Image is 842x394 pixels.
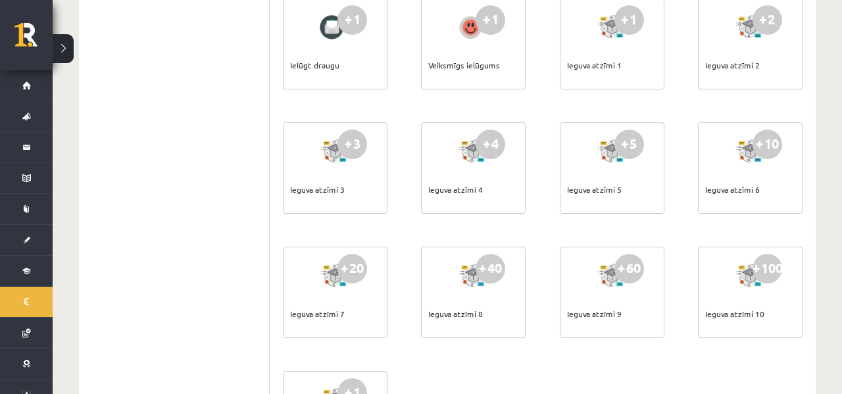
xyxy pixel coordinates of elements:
div: +2 [753,5,782,35]
div: Ieguva atzīmi 6 [705,166,760,212]
div: +4 [476,130,505,159]
div: +60 [614,254,644,283]
div: +1 [337,5,367,35]
div: +5 [614,130,644,159]
div: Ieguva atzīmi 8 [428,291,483,337]
div: Ieguva atzīmi 3 [290,166,345,212]
a: Rīgas 1. Tālmācības vidusskola [14,23,53,56]
div: Ieguva atzīmi 2 [705,42,760,88]
div: Ieguva atzīmi 1 [567,42,622,88]
div: +40 [476,254,505,283]
div: Ieguva atzīmi 9 [567,291,622,337]
div: Ielūgt draugu [290,42,339,88]
div: +100 [753,254,782,283]
div: +3 [337,130,367,159]
div: +1 [614,5,644,35]
div: +20 [337,254,367,283]
div: Ieguva atzīmi 4 [428,166,483,212]
div: +1 [476,5,505,35]
div: Veiksmīgs ielūgums [428,42,500,88]
div: +10 [753,130,782,159]
div: Ieguva atzīmi 7 [290,291,345,337]
div: Ieguva atzīmi 5 [567,166,622,212]
div: Ieguva atzīmi 10 [705,291,764,337]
